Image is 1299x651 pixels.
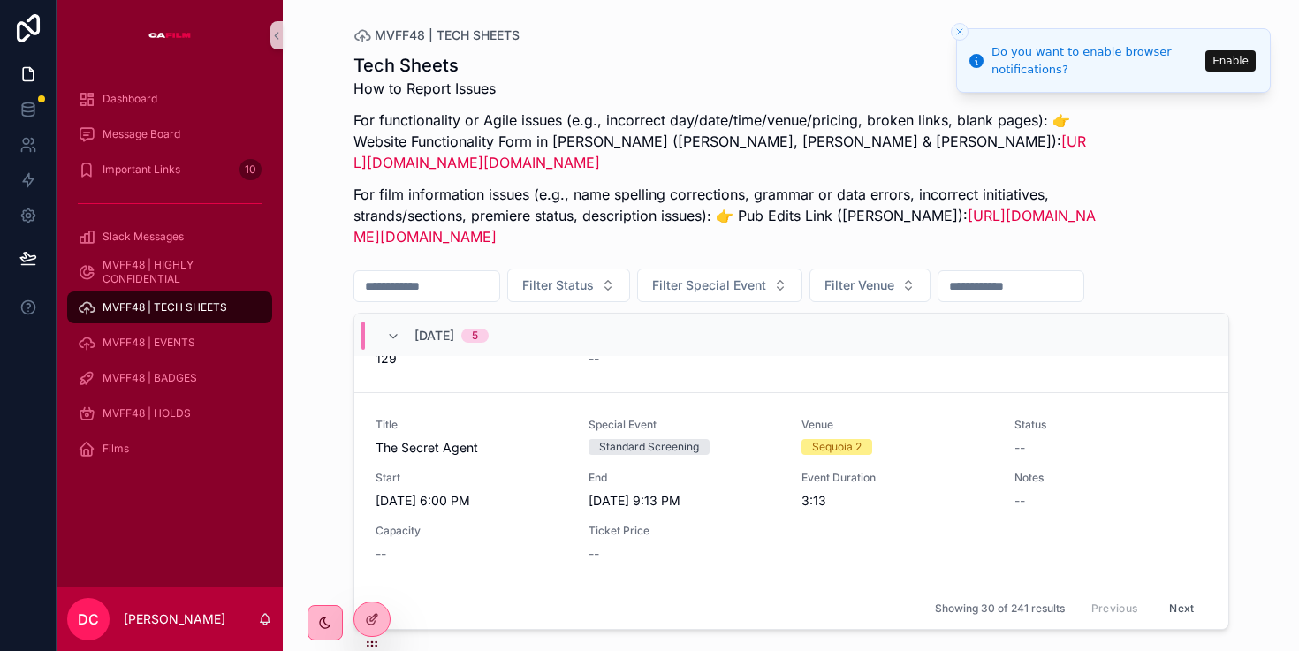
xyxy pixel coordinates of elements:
span: -- [1014,492,1025,510]
a: MVFF48 | HIGHLY CONFIDENTIAL [67,256,272,288]
span: Title [376,418,567,432]
span: MVFF48 | BADGES [103,371,197,385]
span: Special Event [589,418,780,432]
a: MVFF48 | EVENTS [67,327,272,359]
button: Select Button [507,269,630,302]
a: MVFF48 | TECH SHEETS [353,26,520,44]
p: [PERSON_NAME] [124,610,225,628]
button: Select Button [809,269,931,302]
div: Sequoia 2 [812,439,862,455]
span: Ticket Price [589,524,780,538]
span: MVFF48 | HIGHLY CONFIDENTIAL [103,258,254,286]
span: Notes [1014,471,1206,485]
div: Standard Screening [599,439,699,455]
span: -- [589,350,599,367]
span: Message Board [103,127,180,141]
span: -- [589,545,599,563]
span: MVFF48 | TECH SHEETS [103,300,227,314]
span: Filter Venue [824,276,894,294]
button: Next [1157,594,1206,622]
button: Enable [1205,50,1256,72]
span: Venue [801,418,993,432]
span: 129 [376,350,567,367]
span: Status [1014,418,1206,432]
a: Message Board [67,118,272,150]
a: MVFF48 | TECH SHEETS [67,291,272,323]
span: DC [78,609,99,630]
h1: Tech Sheets [353,53,1097,78]
span: MVFF48 | EVENTS [103,336,195,350]
span: Films [103,442,129,456]
span: Important Links [103,163,180,177]
div: 10 [239,159,262,180]
a: Important Links10 [67,154,272,185]
p: For functionality or Agile issues (e.g., incorrect day/date/time/venue/pricing, broken links, bla... [353,110,1097,173]
span: Showing 30 of 241 results [935,602,1065,616]
span: MVFF48 | TECH SHEETS [375,26,520,44]
span: [DATE] 9:13 PM [589,492,780,510]
a: MVFF48 | HOLDS [67,397,272,429]
a: MVFF48 | BADGES [67,362,272,394]
div: 5 [472,329,478,343]
span: End [589,471,780,485]
a: Dashboard [67,83,272,115]
span: 3:13 [801,492,993,510]
button: Close toast [951,23,969,41]
span: Start [376,471,567,485]
p: How to Report Issues [353,78,1097,99]
span: -- [1014,439,1025,457]
span: Filter Status [522,276,594,294]
a: Films [67,433,272,465]
span: [DATE] 6:00 PM [376,492,567,510]
a: Slack Messages [67,221,272,253]
span: Event Duration [801,471,993,485]
span: -- [376,545,386,563]
span: Slack Messages [103,230,184,244]
div: Do you want to enable browser notifications? [991,43,1200,78]
p: For film information issues (e.g., name spelling corrections, grammar or data errors, incorrect i... [353,184,1097,247]
span: Capacity [376,524,567,538]
span: MVFF48 | HOLDS [103,406,191,420]
div: scrollable content [57,71,283,488]
span: Filter Special Event [652,276,766,294]
span: Dashboard [103,92,157,106]
button: Select Button [637,269,802,302]
span: [DATE] [414,327,454,344]
span: The Secret Agent [376,439,567,457]
a: TitleThe Secret AgentSpecial EventStandard ScreeningVenueSequoia 2Status--Start[DATE] 6:00 PMEnd[... [354,392,1228,587]
img: App logo [148,21,191,49]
